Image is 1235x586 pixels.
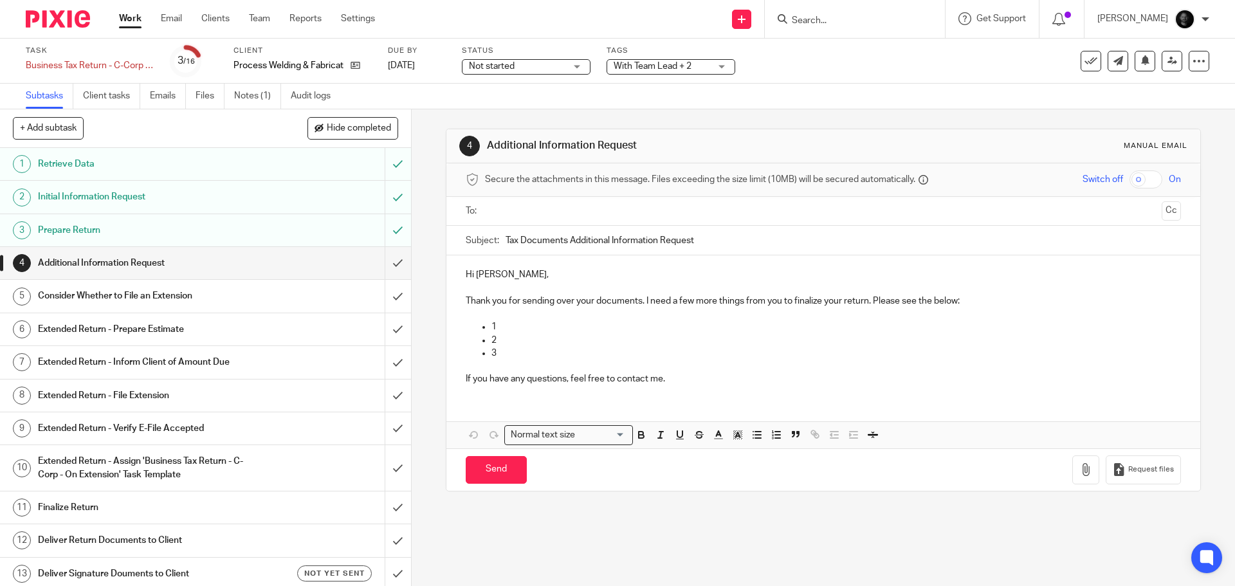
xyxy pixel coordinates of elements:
input: Send [466,456,527,484]
a: Settings [341,12,375,25]
div: 3 [13,221,31,239]
p: Thank you for sending over your documents. I need a few more things from you to finalize your ret... [466,295,1180,307]
label: Tags [607,46,735,56]
div: 8 [13,387,31,405]
div: 4 [459,136,480,156]
p: 1 [491,320,1180,333]
p: Hi [PERSON_NAME], [466,268,1180,281]
h1: Prepare Return [38,221,261,240]
img: Chris.jpg [1175,9,1195,30]
h1: Additional Information Request [38,253,261,273]
h1: Deliver Return Documents to Client [38,531,261,550]
span: On [1169,173,1181,186]
p: 3 [491,347,1180,360]
div: 9 [13,419,31,437]
h1: Extended Return - Prepare Estimate [38,320,261,339]
div: Search for option [504,425,633,445]
span: Normal text size [508,428,578,442]
h1: Extended Return - File Extension [38,386,261,405]
span: Not yet sent [304,568,365,579]
a: Audit logs [291,84,340,109]
h1: Extended Return - Assign 'Business Tax Return - C-Corp - On Extension' Task Template [38,452,261,484]
span: With Team Lead + 2 [614,62,691,71]
button: Request files [1106,455,1180,484]
a: Email [161,12,182,25]
h1: Retrieve Data [38,154,261,174]
div: 12 [13,531,31,549]
div: Manual email [1124,141,1187,151]
span: Secure the attachments in this message. Files exceeding the size limit (10MB) will be secured aut... [485,173,915,186]
p: If you have any questions, feel free to contact me. [466,372,1180,385]
span: [DATE] [388,61,415,70]
h1: Deliver Signature Douments to Client [38,564,261,583]
small: /16 [183,58,195,65]
img: Pixie [26,10,90,28]
h1: Consider Whether to File an Extension [38,286,261,306]
div: 3 [178,53,195,68]
a: Emails [150,84,186,109]
a: Subtasks [26,84,73,109]
a: Notes (1) [234,84,281,109]
a: Work [119,12,142,25]
div: 7 [13,353,31,371]
span: Request files [1128,464,1174,475]
a: Team [249,12,270,25]
p: Process Welding & Fabrication [233,59,344,72]
h1: Extended Return - Inform Client of Amount Due [38,353,261,372]
button: + Add subtask [13,117,84,139]
div: 5 [13,288,31,306]
h1: Finalize Return [38,498,261,517]
a: Reports [289,12,322,25]
a: Clients [201,12,230,25]
h1: Additional Information Request [487,139,851,152]
div: Business Tax Return - C-Corp - 6/30 YE [26,59,154,72]
p: 2 [491,334,1180,347]
button: Cc [1162,201,1181,221]
h1: Extended Return - Verify E-File Accepted [38,419,261,438]
div: 11 [13,499,31,517]
div: 10 [13,459,31,477]
span: Get Support [976,14,1026,23]
label: To: [466,205,480,217]
label: Subject: [466,234,499,247]
a: Files [196,84,224,109]
p: [PERSON_NAME] [1097,12,1168,25]
label: Client [233,46,372,56]
div: 13 [13,565,31,583]
h1: Initial Information Request [38,187,261,206]
div: 2 [13,188,31,206]
label: Task [26,46,154,56]
input: Search for option [579,428,625,442]
div: 1 [13,155,31,173]
input: Search [791,15,906,27]
span: Switch off [1083,173,1123,186]
label: Status [462,46,590,56]
span: Not started [469,62,515,71]
a: Client tasks [83,84,140,109]
label: Due by [388,46,446,56]
button: Hide completed [307,117,398,139]
div: 4 [13,254,31,272]
div: 6 [13,320,31,338]
span: Hide completed [327,124,391,134]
